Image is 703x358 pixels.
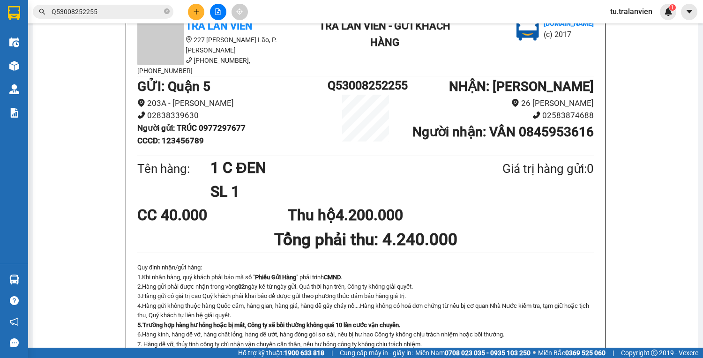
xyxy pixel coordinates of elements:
button: plus [188,4,204,20]
div: Thu hộ 4.200.000 [288,203,438,227]
b: Trà Lan Viên - Gửi khách hàng [319,20,450,48]
div: Giá trị hàng gửi: 0 [457,159,594,179]
span: ⚪️ [533,351,536,355]
span: close-circle [164,8,170,14]
span: environment [511,99,519,107]
h1: Tổng phải thu: 4.240.000 [137,227,594,253]
strong: 1900 633 818 [284,349,324,357]
p: 4.Hàng gửi không thuộc hàng Quốc cấm, hàng gian, hàng giả, hàng dễ gây cháy nổ....Hàng không có h... [137,301,594,321]
span: close-circle [164,7,170,16]
span: Miền Nam [415,348,531,358]
h1: 1 C ĐEN [210,156,457,179]
button: caret-down [681,4,697,20]
strong: 0708 023 035 - 0935 103 250 [445,349,531,357]
b: Người gửi : TRÚC 0977297677 [137,123,246,133]
img: warehouse-icon [9,37,19,47]
img: warehouse-icon [9,84,19,94]
span: plus [193,8,200,15]
li: [PHONE_NUMBER], [PHONE_NUMBER] [137,55,306,76]
img: logo.jpg [102,12,124,34]
span: environment [137,99,145,107]
span: phone [137,111,145,119]
li: 227 [PERSON_NAME] Lão, P. [PERSON_NAME] [137,35,306,55]
p: 2.Hàng gửi phải được nhận trong vòng ngày kể từ ngày gửi. Quá thời hạn trên, Công ty không giải q... [137,282,594,291]
img: icon-new-feature [664,7,673,16]
input: Tìm tên, số ĐT hoặc mã đơn [52,7,162,17]
img: warehouse-icon [9,275,19,284]
strong: 02 [238,283,245,290]
img: solution-icon [9,108,19,118]
span: environment [186,36,192,43]
img: warehouse-icon [9,61,19,71]
button: file-add [210,4,226,20]
span: question-circle [10,296,19,305]
span: phone [532,111,540,119]
h1: Q53008252255 [328,76,404,95]
span: file-add [215,8,221,15]
span: aim [236,8,243,15]
p: 3.Hàng gửi có giá trị cao Quý khách phải khai báo để được gửi theo phương thức đảm bảo hàng giá trị. [137,291,594,301]
img: logo.jpg [12,12,59,59]
img: logo-vxr [8,6,20,20]
span: | [613,348,614,358]
b: Trà Lan Viên [186,20,253,32]
h1: SL 1 [210,180,457,203]
strong: Phiếu Gửi Hàng [255,274,296,281]
span: message [10,338,19,347]
span: | [331,348,333,358]
strong: CMND [324,274,341,281]
span: notification [10,317,19,326]
b: GỬI : Quận 5 [137,79,210,94]
div: Tên hàng: [137,159,210,179]
li: 02838339630 [137,109,328,122]
b: Trà Lan Viên - Gửi khách hàng [58,14,93,106]
sup: 1 [669,4,676,11]
b: NHẬN : [PERSON_NAME] [449,79,594,94]
b: Trà Lan Viên [12,60,34,104]
li: (c) 2017 [79,45,129,56]
li: (c) 2017 [544,29,594,40]
b: Người nhận : VÂN 0845953616 [412,124,594,140]
span: Cung cấp máy in - giấy in: [340,348,413,358]
span: 1 [671,4,674,11]
span: copyright [651,350,658,356]
li: 26 [PERSON_NAME] [404,97,594,110]
strong: 5.Trường hợp hàng hư hỏng hoặc bị mất, Công ty sẽ bồi thường không quá 10 lần cước vận chuyển. [137,321,401,328]
p: 7. Hàng dễ vỡ, thủy tinh công ty chỉ nhận vận chuyển cẩn thận, nếu hư hỏng công ty không chịu trá... [137,340,594,349]
p: 6.Hàng kính, hàng dễ vỡ, hàng chất lỏng, hàng dễ ướt, hàng đóng gói sơ sài, nếu bị hư hao Công ty... [137,330,594,339]
span: Miền Bắc [538,348,606,358]
b: [DOMAIN_NAME] [544,20,594,27]
b: CCCD : 123456789 [137,136,204,145]
span: tu.tralanvien [603,6,660,17]
strong: 0369 525 060 [565,349,606,357]
span: search [39,8,45,15]
span: caret-down [685,7,694,16]
div: CC 40.000 [137,203,288,227]
span: Hỗ trợ kỹ thuật: [238,348,324,358]
li: 02583874688 [404,109,594,122]
img: logo.jpg [516,18,539,41]
p: 1.Khi nhận hàng, quý khách phải báo mã số " " phải trình . [137,273,594,282]
li: 203A - [PERSON_NAME] [137,97,328,110]
b: [DOMAIN_NAME] [79,36,129,43]
div: Quy định nhận/gửi hàng : [137,263,594,349]
span: phone [186,57,192,63]
button: aim [232,4,248,20]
